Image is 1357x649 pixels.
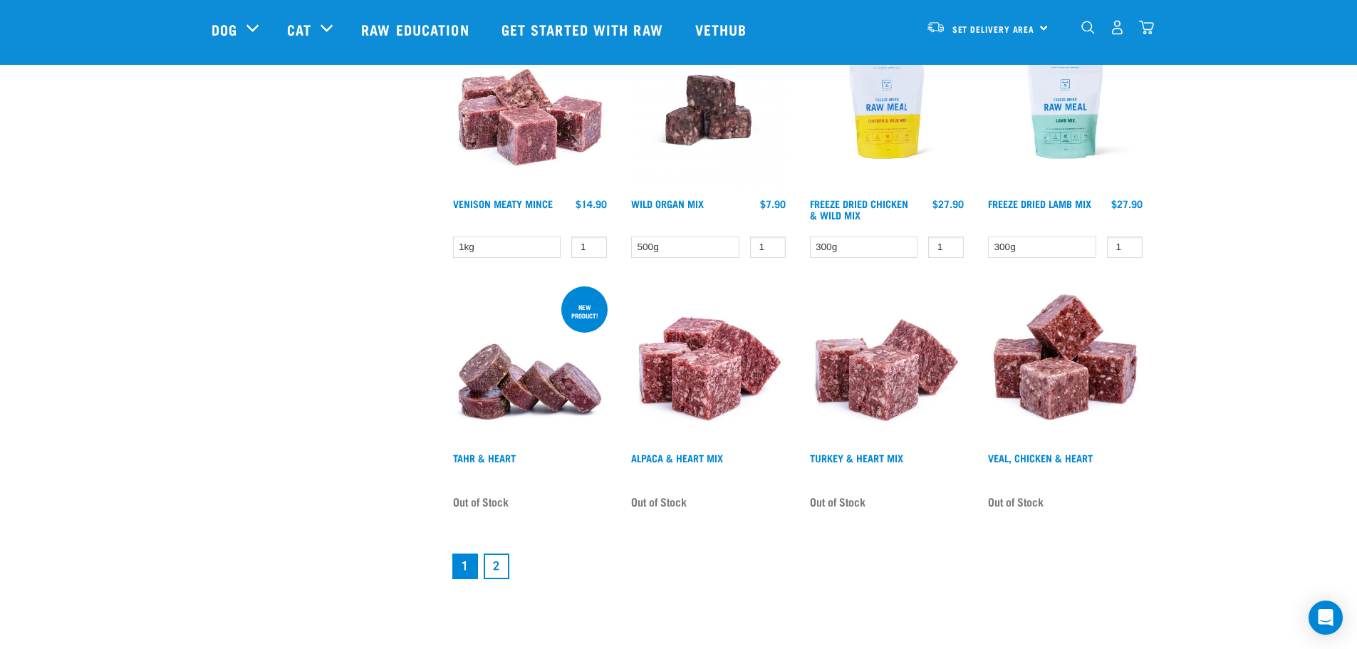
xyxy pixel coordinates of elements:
a: Venison Meaty Mince [453,201,553,206]
div: $7.90 [760,198,786,209]
a: Turkey & Heart Mix [810,455,903,460]
a: Veal, Chicken & Heart [988,455,1093,460]
a: Alpaca & Heart Mix [631,455,723,460]
a: Vethub [681,1,765,58]
img: van-moving.png [926,21,945,33]
img: user.png [1110,20,1125,35]
div: New product! [561,296,608,326]
input: 1 [750,237,786,259]
div: Open Intercom Messenger [1309,601,1343,635]
img: RE Product Shoot 2023 Nov8678 [806,29,968,191]
span: Out of Stock [988,491,1044,512]
a: Freeze Dried Chicken & Wild Mix [810,201,908,217]
a: Wild Organ Mix [631,201,704,206]
input: 1 [1107,237,1143,259]
img: Pile Of Cubed Turkey Heart Mix For Pets [806,284,968,445]
img: Wild Organ Mix [628,29,789,191]
div: $27.90 [932,198,964,209]
a: Page 1 [452,554,478,579]
img: 1093 Wallaby Heart Medallions 01 [449,284,611,445]
img: home-icon-1@2x.png [1081,21,1095,34]
img: 1117 Venison Meat Mince 01 [449,29,611,191]
span: Out of Stock [631,491,687,512]
span: Out of Stock [453,491,509,512]
img: 1137 Veal Chicken Heart Mix 01 [984,284,1146,445]
a: Get started with Raw [487,1,681,58]
div: $14.90 [576,198,607,209]
img: RE Product Shoot 2023 Nov8677 [984,29,1146,191]
div: $27.90 [1111,198,1143,209]
a: Goto page 2 [484,554,509,579]
span: Out of Stock [810,491,865,512]
a: Freeze Dried Lamb Mix [988,201,1091,206]
nav: pagination [449,551,1146,582]
img: Possum Chicken Heart Mix 01 [628,284,789,445]
span: Set Delivery Area [952,26,1035,31]
input: 1 [571,237,607,259]
a: Cat [287,19,311,40]
a: Raw Education [347,1,487,58]
a: Dog [212,19,237,40]
a: Tahr & Heart [453,455,516,460]
input: 1 [928,237,964,259]
img: home-icon@2x.png [1139,20,1154,35]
